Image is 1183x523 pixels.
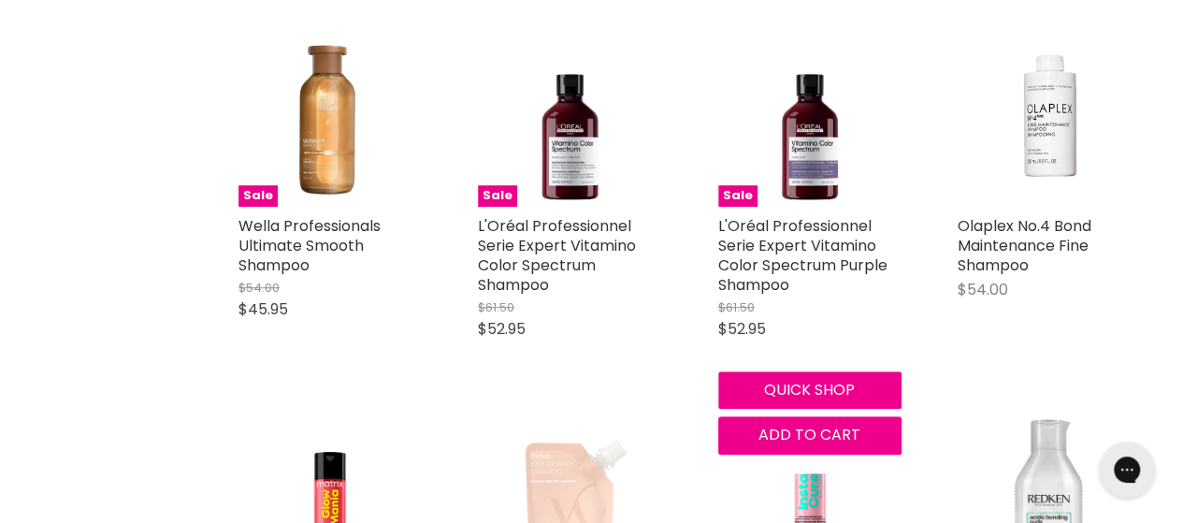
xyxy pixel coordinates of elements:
span: Sale [238,185,278,207]
a: L'Oréal Professionnel Serie Expert Vitamino Color Spectrum Purple ShampooSale [718,23,902,207]
span: $52.95 [718,318,766,340]
span: Sale [478,185,517,207]
span: $45.95 [238,298,288,320]
button: Quick shop [718,371,902,409]
a: L'Oréal Professionnel Serie Expert Vitamino Color Spectrum Purple Shampoo [718,215,887,296]
img: Olaplex No.4 Bond Maintenance Fine Shampoo [958,23,1141,207]
img: L'Oréal Professionnel Serie Expert Vitamino Color Spectrum Shampoo [478,23,661,207]
a: Wella Professionals Ultimate Smooth Shampoo [238,215,381,276]
img: Wella Professionals Ultimate Smooth Shampoo [238,23,422,207]
img: L'Oréal Professionnel Serie Expert Vitamino Color Spectrum Purple Shampoo [718,23,902,207]
span: Sale [718,185,757,207]
span: Add to cart [758,424,860,445]
span: $52.95 [478,318,526,340]
span: $54.00 [238,279,280,297]
a: Wella Professionals Ultimate Smooth ShampooSale [238,23,422,207]
iframe: Gorgias live chat messenger [1089,435,1164,504]
a: L'Oréal Professionnel Serie Expert Vitamino Color Spectrum ShampooSale [478,23,661,207]
span: $61.50 [478,298,514,316]
a: L'Oréal Professionnel Serie Expert Vitamino Color Spectrum Shampoo [478,215,636,296]
span: $61.50 [718,298,755,316]
span: $54.00 [958,279,1008,300]
button: Add to cart [718,416,902,454]
a: Olaplex No.4 Bond Maintenance Fine Shampoo [958,215,1091,276]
